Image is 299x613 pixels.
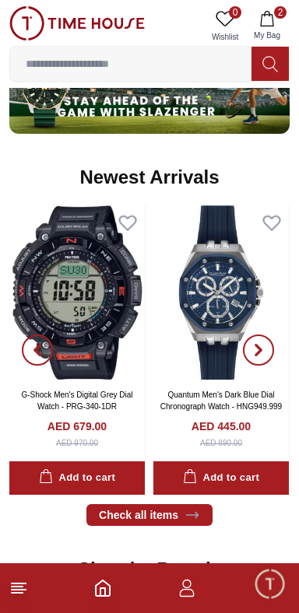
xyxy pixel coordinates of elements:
[9,205,145,380] img: G-Shock Men's Digital Grey Dial Watch - PRG-340-1DR
[253,567,287,601] div: Chat Widget
[9,6,145,40] img: ...
[206,31,244,43] span: Wishlist
[9,461,145,495] button: Add to cart
[21,391,132,411] a: G-Shock Men's Digital Grey Dial Watch - PRG-340-1DR
[183,469,259,487] div: Add to cart
[153,205,289,380] img: Quantum Men's Dark Blue Dial Chronograph Watch - HNG949.999
[86,504,213,526] a: Check all items
[78,557,221,582] h2: Shop by Brands
[244,6,290,46] button: 2My Bag
[39,469,115,487] div: Add to cart
[160,391,282,411] a: Quantum Men's Dark Blue Dial Chronograph Watch - HNG949.999
[274,6,287,19] span: 2
[79,165,219,190] h2: Newest Arrivals
[229,6,241,19] span: 0
[47,419,107,434] h4: AED 679.00
[153,461,289,495] button: Add to cart
[248,30,287,41] span: My Bag
[56,437,98,449] div: AED 970.00
[192,419,251,434] h4: AED 445.00
[93,579,112,597] a: Home
[206,6,244,46] a: 0Wishlist
[200,437,242,449] div: AED 890.00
